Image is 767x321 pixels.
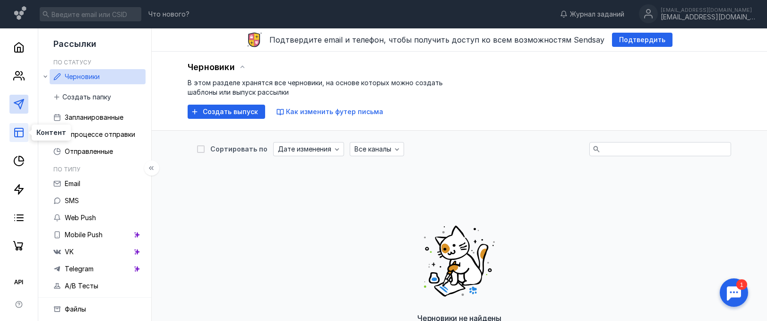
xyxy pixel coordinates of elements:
span: Контент [36,129,66,136]
a: Запланированные [50,110,146,125]
a: В процессе отправки [50,127,146,142]
button: Как изменить футер письма [276,107,383,116]
a: Web Push [50,210,146,225]
span: SMS [65,196,79,205]
div: 1 [21,6,32,16]
button: Подтвердить [612,33,672,47]
span: Создать папку [62,93,111,101]
span: Журнал заданий [570,9,624,19]
span: Как изменить футер письма [286,107,383,116]
span: Подтвердить [619,36,665,44]
button: Создать папку [50,90,116,104]
a: SMS [50,193,146,208]
span: Черновики [188,62,235,72]
div: [EMAIL_ADDRESS][DOMAIN_NAME] [661,7,755,13]
a: A/B Тесты [50,278,146,294]
a: Mobile Push [50,227,146,242]
button: Дате изменения [273,142,344,156]
span: Email [65,179,80,187]
span: Рассылки [53,39,96,49]
a: Email [50,176,146,191]
span: VK [65,248,74,256]
span: Черновики [65,72,100,80]
span: Создать выпуск [203,108,258,116]
input: Введите email или CSID [40,7,141,21]
span: Дате изменения [278,145,331,153]
span: Telegram [65,265,94,273]
span: Все каналы [354,145,391,153]
span: В процессе отправки [65,130,135,138]
button: Создать выпуск [188,105,265,119]
div: [EMAIL_ADDRESS][DOMAIN_NAME] [661,13,755,21]
span: Отправленные [65,147,113,155]
span: Файлы [65,305,86,313]
h5: По статусу [53,59,91,66]
a: Журнал заданий [555,9,629,19]
a: VK [50,244,146,259]
span: Подтвердите email и телефон, чтобы получить доступ ко всем возможностям Sendsay [269,35,604,45]
a: Telegram [50,261,146,276]
span: A/B Тесты [65,282,98,290]
span: Web Push [65,214,96,222]
span: Запланированные [65,113,123,121]
button: Все каналы [350,142,404,156]
span: Что нового? [148,11,190,18]
span: В этом разделе хранятся все черновики, на основе которых можно создать шаблоны или выпуск рассылки [188,79,443,96]
span: Mobile Push [65,231,103,239]
div: Сортировать по [210,146,267,152]
a: Файлы [50,302,146,317]
a: Черновики [50,69,146,84]
a: Отправленные [50,144,146,159]
a: Что нового? [144,11,194,18]
h5: По типу [53,166,80,173]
